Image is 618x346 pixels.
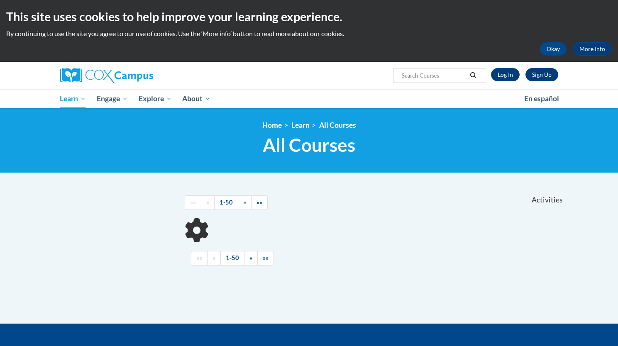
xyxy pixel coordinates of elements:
[177,89,216,108] a: About
[467,71,479,80] button: Search
[238,195,252,210] a: Next
[214,195,238,210] a: 1-50
[6,8,612,25] h2: This site uses cookies to help improve your learning experience.
[540,42,567,56] button: Okay
[263,134,355,156] span: All Courses
[60,68,153,83] img: Cox Campus
[519,90,564,107] a: En español
[139,94,172,104] span: Explore
[133,89,177,108] a: Explore
[251,195,268,210] a: End
[60,68,218,83] a: Cox Campus
[191,251,208,266] a: Begining
[532,195,563,205] span: Activities
[249,254,252,261] span: »
[525,68,558,81] a: Register
[6,29,612,38] p: By continuing to use the site you agree to our use of cookies. Use the ‘More info’ button to read...
[196,254,202,261] span: ««
[491,68,520,81] a: Log In
[524,94,559,103] span: En español
[262,121,282,129] a: Home
[573,42,612,56] a: More Info
[206,199,209,206] span: «
[182,94,210,104] span: About
[401,71,467,80] input: Search Courses
[55,89,92,108] a: Learn
[185,195,201,210] a: Begining
[220,251,244,266] a: 1-50
[257,251,274,266] a: End
[319,121,356,129] a: All Courses
[190,199,196,206] span: ««
[207,251,221,266] a: Previous
[256,199,262,206] span: »»
[48,89,571,108] div: Main menu
[97,94,128,104] span: Engage
[263,254,269,261] span: »»
[243,199,246,206] span: »
[60,94,86,104] span: Learn
[213,254,215,261] span: «
[244,251,258,266] a: Next
[91,89,133,108] a: Engage
[201,195,215,210] a: Previous
[291,121,310,129] a: Learn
